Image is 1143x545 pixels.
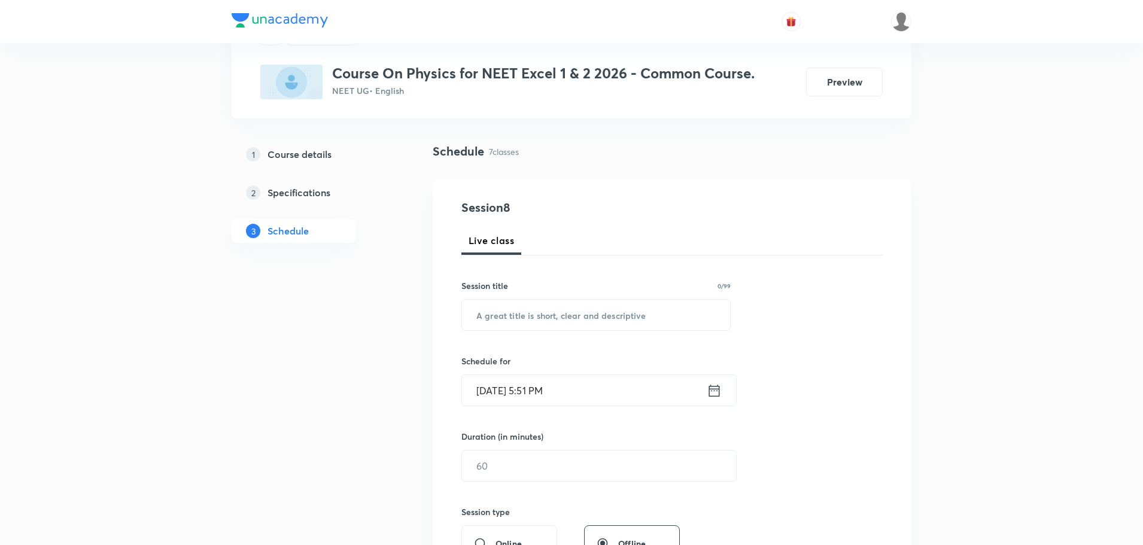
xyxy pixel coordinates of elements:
[232,181,394,205] a: 2Specifications
[246,224,260,238] p: 3
[260,65,323,99] img: 02FD9788-21F1-4214-B2A5-59CE9566CCA8_plus.png
[462,450,736,481] input: 60
[461,355,731,367] h6: Schedule for
[782,12,801,31] button: avatar
[246,147,260,162] p: 1
[267,185,330,200] h5: Specifications
[461,279,508,292] h6: Session title
[461,430,543,443] h6: Duration (in minutes)
[806,68,883,96] button: Preview
[332,65,755,82] h3: Course On Physics for NEET Excel 1 & 2 2026 - Common Course.
[232,142,394,166] a: 1Course details
[267,224,309,238] h5: Schedule
[267,147,332,162] h5: Course details
[246,185,260,200] p: 2
[786,16,797,27] img: avatar
[469,233,514,248] span: Live class
[718,283,731,289] p: 0/99
[332,84,755,97] p: NEET UG • English
[462,300,730,330] input: A great title is short, clear and descriptive
[433,142,484,160] h4: Schedule
[489,145,519,158] p: 7 classes
[232,13,328,31] a: Company Logo
[891,11,911,32] img: Vivek Patil
[232,13,328,28] img: Company Logo
[461,506,510,518] h6: Session type
[461,199,680,217] h4: Session 8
